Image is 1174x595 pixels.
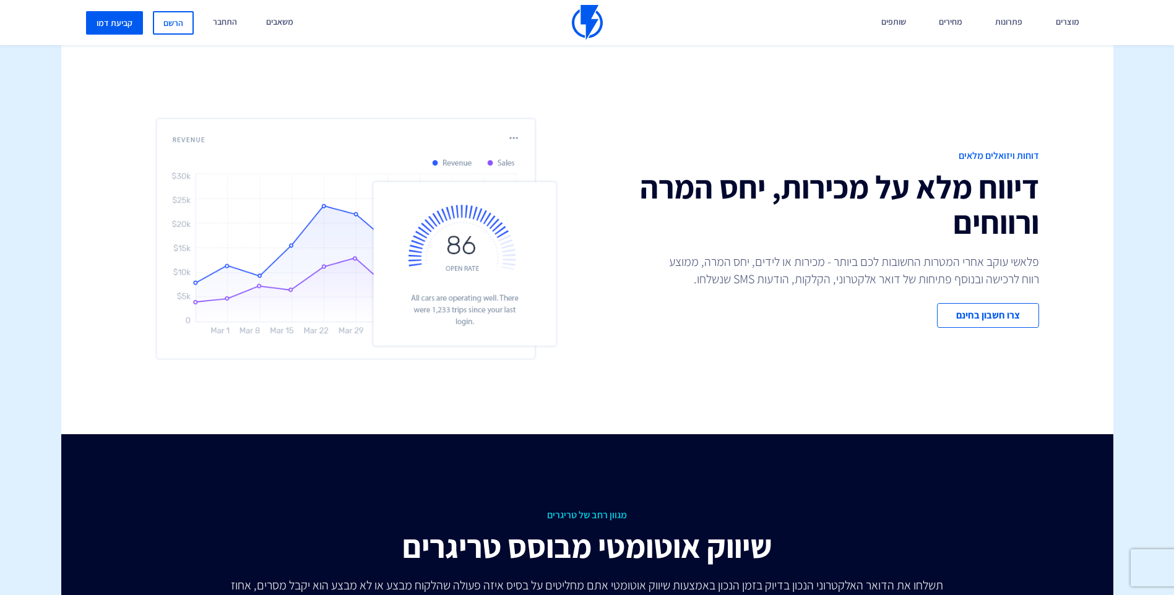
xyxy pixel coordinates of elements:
a: הרשם [153,11,194,35]
p: פלאשי עוקב אחרי המטרות החשובות לכם ביותר - מכירות או לידים, יחס המרה, ממוצע רווח לרכישה ובנוסף פת... [668,253,1039,288]
a: צרו חשבון בחינם [937,303,1039,328]
a: קביעת דמו [86,11,143,35]
h2: שיווק אוטומטי מבוסס טריגרים [136,529,1039,564]
span: דוחות ויזואלים מלאים [597,149,1039,163]
h2: דיווח מלא על מכירות, יחס המרה ורווחים [597,169,1039,240]
span: מגוון רחב של טריגרים [136,508,1039,523]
